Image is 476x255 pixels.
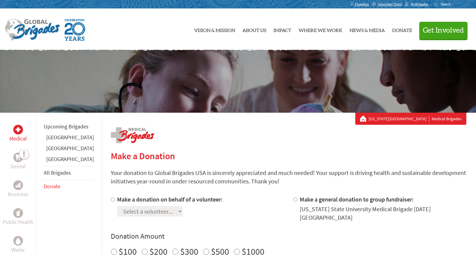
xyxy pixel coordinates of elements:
[46,145,94,152] a: [GEOGRAPHIC_DATA]
[194,14,235,45] a: Vision & Mission
[65,19,85,41] img: Global Brigades Celebrating 20 Years
[44,120,94,133] li: Upcoming Brigades
[300,205,466,222] div: [US_STATE] State University Medical Brigade [DATE] [GEOGRAPHIC_DATA]
[44,166,94,180] li: All Brigades
[299,14,342,45] a: Where We Work
[419,22,468,39] button: Get Involved
[16,237,21,244] img: Water
[378,2,402,7] span: Volunteer Tools
[16,183,21,188] img: Business
[44,180,94,193] li: Donate
[13,236,23,246] div: Water
[117,195,223,203] label: Make a donation on behalf of a volunteer:
[13,180,23,190] div: Business
[111,127,154,143] img: logo-medical.png
[3,218,34,226] p: Public Health
[11,236,25,254] a: WaterWater
[360,116,462,122] div: Medical Brigades
[44,183,60,190] a: Donate
[16,154,21,160] img: Dental
[273,14,291,45] a: Impact
[111,231,466,241] h4: Donation Amount
[242,14,266,45] a: About Us
[5,19,60,41] img: Global Brigades Logo
[44,133,94,144] li: Ghana
[13,153,23,162] div: Dental
[13,208,23,218] div: Public Health
[111,150,466,161] h2: Make a Donation
[44,123,88,130] a: Upcoming Brigades
[44,144,94,155] li: Guatemala
[11,162,26,171] p: Dental
[423,27,464,34] span: Get Involved
[46,156,94,163] a: [GEOGRAPHIC_DATA]
[111,169,466,186] p: Your donation to Global Brigades USA is sincerely appreciated and much needed! Your support is dr...
[355,2,369,7] span: Chapters
[3,208,34,226] a: Public HealthPublic Health
[411,2,428,7] span: MyBrigades
[441,2,458,6] input: Search...
[11,153,26,171] a: DentalDental
[8,190,28,199] p: Business
[44,155,94,166] li: Panama
[16,127,21,132] img: Medical
[46,134,94,141] a: [GEOGRAPHIC_DATA]
[9,125,27,143] a: MedicalMedical
[16,210,21,216] img: Public Health
[9,134,27,143] p: Medical
[392,14,412,45] a: Donate
[13,125,23,134] div: Medical
[11,246,25,254] p: Water
[350,14,385,45] a: News & Media
[300,195,414,203] label: Make a general donation to group fundraiser:
[369,116,429,122] a: [US_STATE][GEOGRAPHIC_DATA]
[8,180,28,199] a: BusinessBusiness
[44,169,71,176] a: All Brigades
